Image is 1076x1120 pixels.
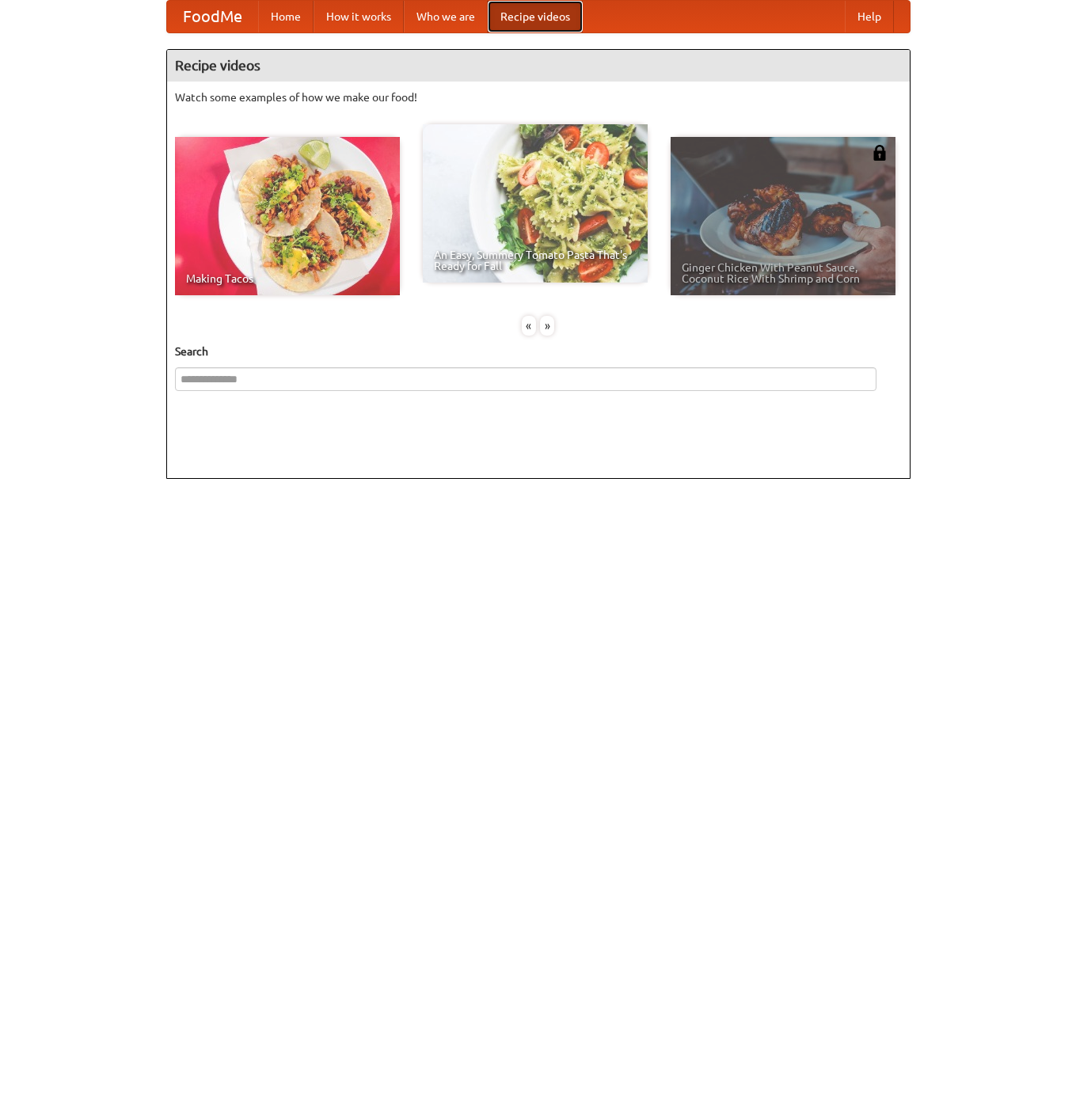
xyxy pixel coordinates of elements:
a: Help [845,1,894,32]
div: » [540,316,554,336]
a: Home [258,1,314,32]
h4: Recipe videos [167,50,910,82]
div: « [522,316,536,336]
h5: Search [175,344,902,359]
a: How it works [314,1,404,32]
a: An Easy, Summery Tomato Pasta That's Ready for Fall [423,124,648,283]
a: Making Tacos [175,137,400,295]
span: Making Tacos [186,273,389,284]
a: Recipe videos [488,1,583,32]
a: FoodMe [167,1,258,32]
span: An Easy, Summery Tomato Pasta That's Ready for Fall [434,249,637,271]
img: 483408.png [872,145,888,161]
a: Who we are [404,1,488,32]
p: Watch some examples of how we make our food! [175,89,902,105]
